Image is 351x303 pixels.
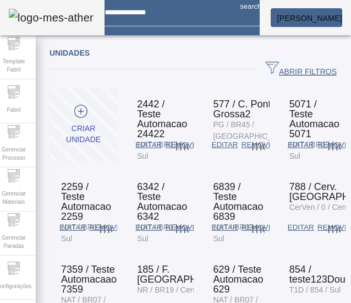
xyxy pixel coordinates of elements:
[288,139,314,150] span: EDITAR
[3,102,24,117] span: Fabril
[324,135,344,155] button: Mais
[266,61,337,78] span: ABRIR FILTROS
[90,218,125,237] button: REMOVER
[277,14,342,23] span: [PERSON_NAME]
[257,59,345,79] button: ABRIR FILTROS
[50,88,117,162] button: Criar unidade
[9,9,94,26] img: logo-mes-athena
[172,218,192,237] button: Mais
[166,218,201,237] button: REMOVER
[131,218,166,237] button: EDITAR
[137,223,182,243] span: NAT / BR07 / Sul
[61,181,111,222] span: 2259 / Teste Automacao 2259
[242,222,278,233] span: REMOVER
[55,218,90,237] button: EDITAR
[61,264,117,295] span: 7359 / Teste Automacaao 7359
[166,139,202,150] span: REMOVER
[248,218,268,237] button: Mais
[288,222,314,233] span: EDITAR
[166,135,201,155] button: REMOVER
[50,48,90,57] span: Unidades
[166,222,202,233] span: REMOVER
[283,135,319,155] button: EDITAR
[213,181,264,222] span: 6839 / Teste Automacao 6839
[137,140,182,160] span: NAT / BR07 / Sul
[212,222,238,233] span: EDITAR
[243,135,278,155] button: REMOVER
[243,218,278,237] button: REMOVER
[58,123,108,145] div: Criar unidade
[213,223,258,243] span: NAT / BR07 / Sul
[289,140,334,160] span: NAT / BR07 / Sul
[213,99,277,120] span: 577 / C. Ponta Grossa2
[137,264,240,285] span: 185 / F. [GEOGRAPHIC_DATA]
[283,218,319,237] button: EDITAR
[213,264,264,295] span: 629 / Teste Automacao 629
[248,135,268,155] button: Mais
[135,222,162,233] span: EDITAR
[172,135,192,155] button: Mais
[59,222,86,233] span: EDITAR
[212,139,238,150] span: EDITAR
[61,223,106,243] span: NAT / BR07 / Sul
[96,218,116,237] button: Mais
[289,99,339,139] span: 5071 / Teste Automacao 5071
[242,139,278,150] span: REMOVER
[131,135,166,155] button: EDITAR
[89,222,126,233] span: REMOVER
[324,218,344,237] button: Mais
[207,218,243,237] button: EDITAR
[135,139,162,150] span: EDITAR
[137,181,187,222] span: 6342 / Teste Automacao 6342
[207,135,243,155] button: EDITAR
[137,99,187,139] span: 2442 / Teste Automacao 24422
